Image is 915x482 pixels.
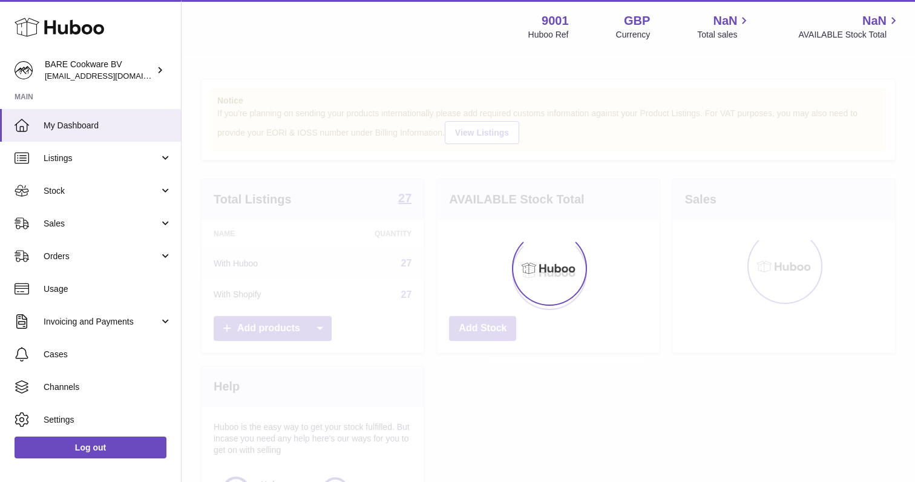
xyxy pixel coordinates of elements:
[45,71,178,81] span: [EMAIL_ADDRESS][DOMAIN_NAME]
[616,29,651,41] div: Currency
[15,61,33,79] img: internalAdmin-9001@internal.huboo.com
[542,13,569,29] strong: 9001
[44,185,159,197] span: Stock
[713,13,737,29] span: NaN
[44,349,172,360] span: Cases
[44,251,159,262] span: Orders
[528,29,569,41] div: Huboo Ref
[44,218,159,229] span: Sales
[15,437,166,458] a: Log out
[45,59,154,82] div: BARE Cookware BV
[44,120,172,131] span: My Dashboard
[44,316,159,328] span: Invoicing and Payments
[697,13,751,41] a: NaN Total sales
[44,414,172,426] span: Settings
[624,13,650,29] strong: GBP
[44,153,159,164] span: Listings
[798,13,900,41] a: NaN AVAILABLE Stock Total
[44,283,172,295] span: Usage
[697,29,751,41] span: Total sales
[44,381,172,393] span: Channels
[798,29,900,41] span: AVAILABLE Stock Total
[862,13,887,29] span: NaN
